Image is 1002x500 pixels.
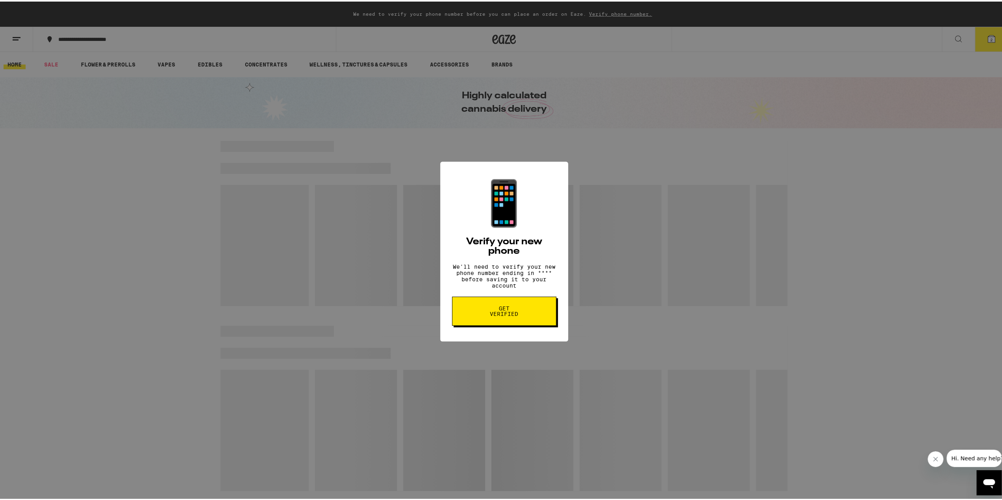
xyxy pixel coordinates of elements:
iframe: Close message [928,450,943,465]
h2: Verify your new phone [452,236,556,255]
iframe: Button to launch messaging window [976,469,1002,494]
p: We'll need to verify your new phone number ending in **** before saving it to your account [452,262,556,287]
span: Get verified [484,304,524,315]
div: 📱 [476,176,532,228]
button: Get verified [452,295,556,324]
iframe: Message from company [946,448,1002,465]
span: Hi. Need any help? [5,6,57,12]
